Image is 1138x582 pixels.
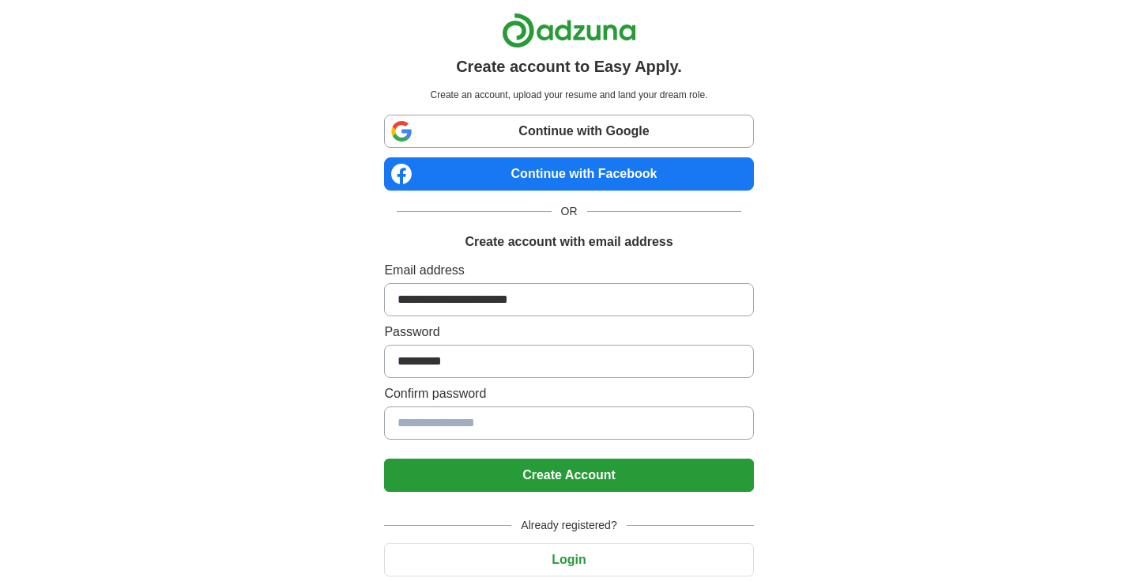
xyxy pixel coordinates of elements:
[456,55,682,78] h1: Create account to Easy Apply.
[465,232,673,251] h1: Create account with email address
[511,517,626,534] span: Already registered?
[384,157,753,191] a: Continue with Facebook
[502,13,636,48] img: Adzuna logo
[387,88,750,102] p: Create an account, upload your resume and land your dream role.
[384,459,753,492] button: Create Account
[384,553,753,566] a: Login
[384,115,753,148] a: Continue with Google
[552,203,587,220] span: OR
[384,543,753,576] button: Login
[384,261,753,280] label: Email address
[384,384,753,403] label: Confirm password
[384,323,753,342] label: Password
